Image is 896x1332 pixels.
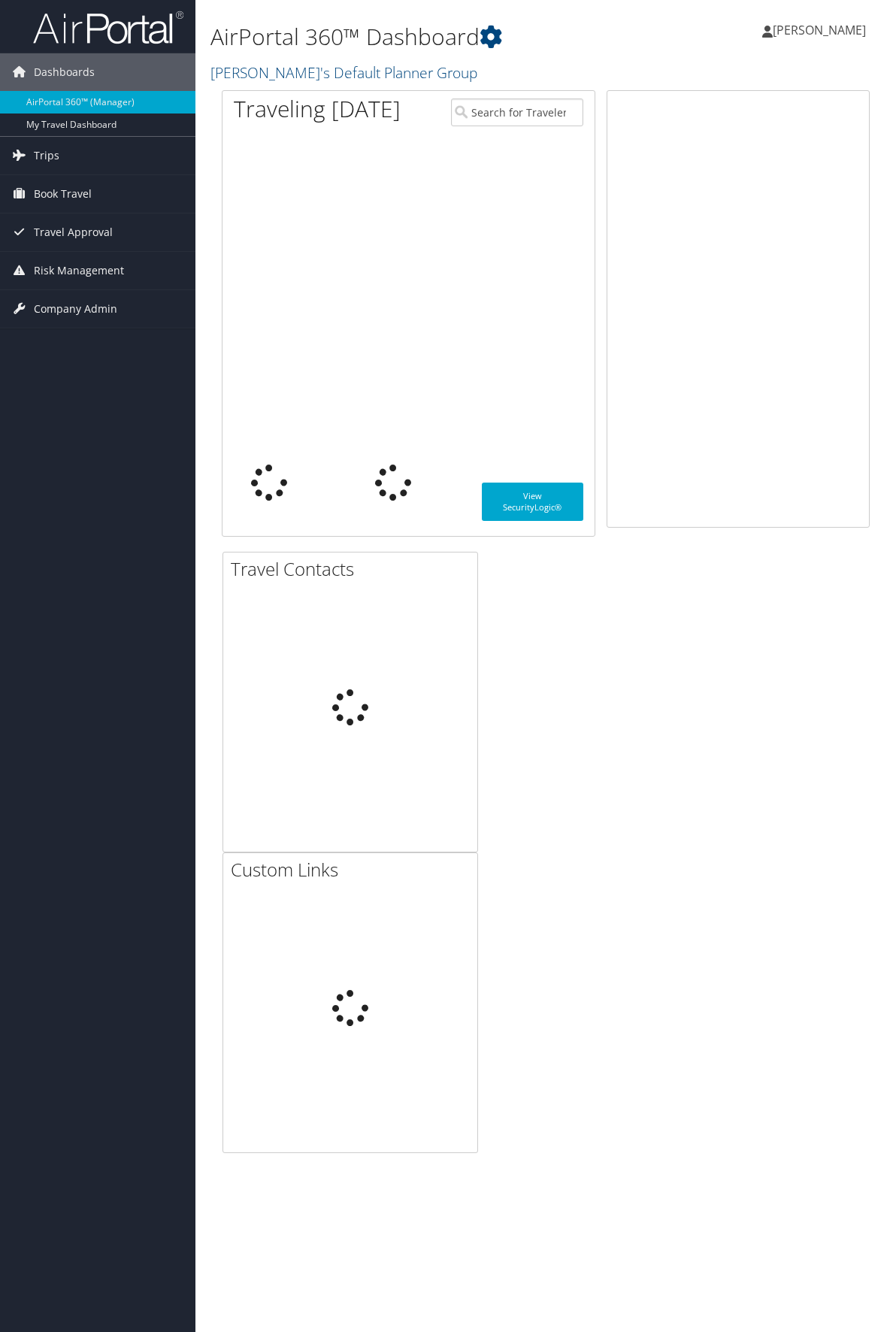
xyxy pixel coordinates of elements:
[34,290,117,328] span: Company Admin
[34,213,113,251] span: Travel Approval
[482,483,583,521] a: View SecurityLogic®
[34,137,59,174] span: Trips
[234,93,401,125] h1: Traveling [DATE]
[34,252,124,289] span: Risk Management
[451,98,583,126] input: Search for Traveler
[33,10,183,45] img: airportal-logo.png
[34,175,92,213] span: Book Travel
[231,556,477,582] h2: Travel Contacts
[210,62,481,83] a: [PERSON_NAME]'s Default Planner Group
[34,53,95,91] span: Dashboards
[762,8,881,53] a: [PERSON_NAME]
[773,22,866,38] span: [PERSON_NAME]
[210,21,658,53] h1: AirPortal 360™ Dashboard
